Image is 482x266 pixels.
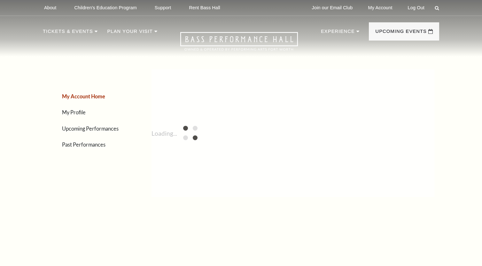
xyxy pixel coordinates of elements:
[62,125,119,132] a: Upcoming Performances
[107,27,152,39] p: Plan Your Visit
[62,141,105,148] a: Past Performances
[62,93,105,99] a: My Account Home
[375,27,427,39] p: Upcoming Events
[321,27,355,39] p: Experience
[44,5,56,11] p: About
[189,5,220,11] p: Rent Bass Hall
[74,5,136,11] p: Children's Education Program
[155,5,171,11] p: Support
[43,27,93,39] p: Tickets & Events
[62,109,86,115] a: My Profile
